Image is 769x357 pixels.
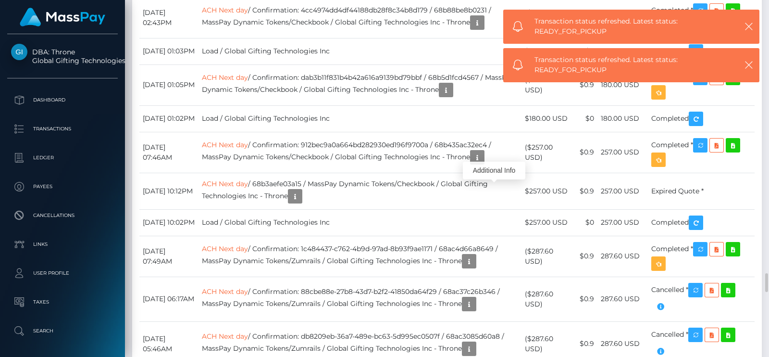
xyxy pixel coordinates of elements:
p: Taxes [11,295,114,309]
td: 257.00 USD [597,132,648,173]
td: [DATE] 01:02PM [139,105,198,132]
a: ACH Next day [202,244,248,253]
p: Transactions [11,122,114,136]
span: DBA: Throne Global Gifting Technologies Inc [7,48,118,65]
a: Transactions [7,117,118,141]
a: ACH Next day [202,73,248,82]
td: $0.9 [573,277,597,321]
td: 180.00 USD [597,105,648,132]
a: ACH Next day [202,332,248,341]
span: Transaction status refreshed. Latest status: READY_FOR_PICKUP [534,16,726,37]
td: 257.00 USD [597,209,648,236]
td: $0.9 [573,64,597,105]
td: ($287.60 USD) [521,277,573,321]
td: $0.9 [573,173,597,209]
td: Load / Global Gifting Technologies Inc [198,209,521,236]
td: 287.60 USD [597,277,648,321]
td: $180.00 USD [521,105,573,132]
td: $0 [573,209,597,236]
td: $0.9 [573,236,597,277]
td: 257.00 USD [597,173,648,209]
a: Search [7,319,118,343]
a: Taxes [7,290,118,314]
a: Dashboard [7,88,118,112]
p: Ledger [11,151,114,165]
td: Completed [648,105,755,132]
td: $257.00 USD [521,173,573,209]
p: User Profile [11,266,114,280]
td: ($287.60 USD) [521,236,573,277]
p: Search [11,324,114,338]
td: / Confirmation: 1c484437-c762-4b9d-97ad-8b93f9ae1171 / 68ac4d66a8649 / MassPay Dynamic Tokens/Zum... [198,236,521,277]
td: [DATE] 10:12PM [139,173,198,209]
img: MassPay Logo [20,8,105,26]
img: Global Gifting Technologies Inc [11,44,27,60]
td: Load / Global Gifting Technologies Inc [198,105,521,132]
td: / 68b3aefe03a15 / MassPay Dynamic Tokens/Checkbook / Global Gifting Technologies Inc - Throne [198,173,521,209]
a: ACH Next day [202,140,248,149]
td: 180.00 USD [597,64,648,105]
td: ($180.00 USD) [521,64,573,105]
td: Completed * [648,132,755,173]
p: Dashboard [11,93,114,107]
a: ACH Next day [202,179,248,188]
div: Additional Info [463,162,525,179]
p: Payees [11,179,114,194]
a: Links [7,232,118,256]
td: Completed * [648,64,755,105]
td: Expired Quote * [648,173,755,209]
td: [DATE] 01:05PM [139,64,198,105]
td: / Confirmation: 88cbe88e-27b8-43d7-b2f2-41850da64f29 / 68ac37c26b346 / MassPay Dynamic Tokens/Zum... [198,277,521,321]
td: [DATE] 07:49AM [139,236,198,277]
td: 287.60 USD [597,236,648,277]
td: [DATE] 10:02PM [139,209,198,236]
td: $0 [573,105,597,132]
td: $0.9 [573,132,597,173]
p: Links [11,237,114,252]
td: ($257.00 USD) [521,132,573,173]
td: $257.00 USD [521,209,573,236]
a: Ledger [7,146,118,170]
a: User Profile [7,261,118,285]
td: [DATE] 01:03PM [139,38,198,64]
td: [DATE] 07:46AM [139,132,198,173]
span: Transaction status refreshed. Latest status: READY_FOR_PICKUP [534,55,726,75]
td: Load / Global Gifting Technologies Inc [198,38,521,64]
td: Completed * [648,236,755,277]
a: Payees [7,175,118,199]
td: / Confirmation: 912bec9a0a664bd282930ed196f9700a / 68b435ac32ec4 / MassPay Dynamic Tokens/Checkbo... [198,132,521,173]
a: Cancellations [7,204,118,228]
p: Cancellations [11,208,114,223]
td: Cancelled * [648,277,755,321]
td: / Confirmation: dab3b11f831b4b42a616a9139bd79bbf / 68b5d1fcd4567 / MassPay Dynamic Tokens/Checkbo... [198,64,521,105]
a: ACH Next day [202,6,248,14]
td: Completed [648,209,755,236]
a: ACH Next day [202,287,248,296]
td: [DATE] 06:17AM [139,277,198,321]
